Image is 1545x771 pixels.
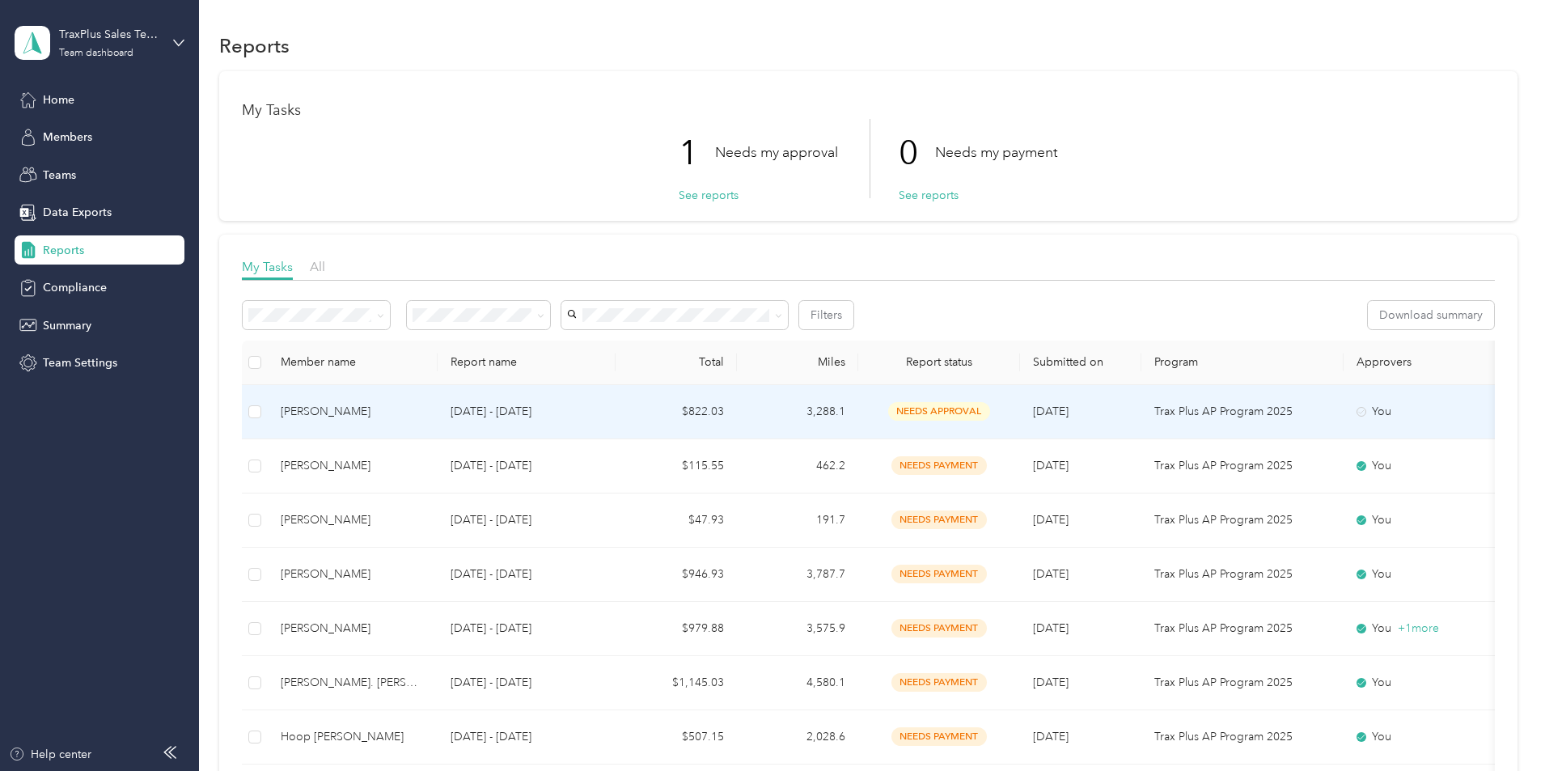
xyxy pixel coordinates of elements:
button: See reports [679,187,739,204]
td: Trax Plus AP Program 2025 [1141,656,1344,710]
th: Approvers [1344,341,1505,385]
div: Hoop [PERSON_NAME] [281,728,425,746]
td: Trax Plus AP Program 2025 [1141,602,1344,656]
div: [PERSON_NAME] [281,566,425,583]
p: [DATE] - [DATE] [451,728,603,746]
span: needs payment [891,619,987,638]
span: [DATE] [1033,567,1069,581]
span: Home [43,91,74,108]
p: [DATE] - [DATE] [451,457,603,475]
th: Member name [268,341,438,385]
span: Team Settings [43,354,117,371]
td: Trax Plus AP Program 2025 [1141,385,1344,439]
span: Members [43,129,92,146]
td: 191.7 [737,494,858,548]
h1: Reports [219,37,290,54]
td: $47.93 [616,494,737,548]
td: 462.2 [737,439,858,494]
p: [DATE] - [DATE] [451,620,603,638]
button: See reports [899,187,959,204]
span: needs payment [891,727,987,746]
span: [DATE] [1033,730,1069,743]
span: [DATE] [1033,621,1069,635]
td: 2,028.6 [737,710,858,765]
div: You [1357,457,1492,475]
div: [PERSON_NAME] [281,457,425,475]
td: $1,145.03 [616,656,737,710]
span: Reports [43,242,84,259]
div: You [1357,728,1492,746]
div: [PERSON_NAME] [281,511,425,529]
td: $946.93 [616,548,737,602]
div: You [1357,620,1492,638]
div: Total [629,355,724,369]
p: [DATE] - [DATE] [451,511,603,529]
td: Trax Plus AP Program 2025 [1141,710,1344,765]
div: You [1357,511,1492,529]
span: needs payment [891,673,987,692]
p: 1 [679,119,715,187]
span: [DATE] [1033,676,1069,689]
div: [PERSON_NAME]. [PERSON_NAME] [281,674,425,692]
div: Team dashboard [59,49,133,58]
p: Trax Plus AP Program 2025 [1154,511,1331,529]
p: Trax Plus AP Program 2025 [1154,566,1331,583]
p: [DATE] - [DATE] [451,566,603,583]
span: [DATE] [1033,405,1069,418]
div: TraxPlus Sales Team [59,26,160,43]
div: [PERSON_NAME] [281,620,425,638]
span: My Tasks [242,259,293,274]
div: You [1357,674,1492,692]
span: Report status [871,355,1007,369]
p: Trax Plus AP Program 2025 [1154,728,1331,746]
td: 3,288.1 [737,385,858,439]
td: Trax Plus AP Program 2025 [1141,439,1344,494]
p: Trax Plus AP Program 2025 [1154,457,1331,475]
span: needs payment [891,565,987,583]
p: [DATE] - [DATE] [451,674,603,692]
iframe: Everlance-gr Chat Button Frame [1454,680,1545,771]
div: Member name [281,355,425,369]
p: 0 [899,119,935,187]
span: needs payment [891,510,987,529]
span: Teams [43,167,76,184]
td: 3,787.7 [737,548,858,602]
td: $979.88 [616,602,737,656]
td: Trax Plus AP Program 2025 [1141,494,1344,548]
p: Trax Plus AP Program 2025 [1154,674,1331,692]
p: Trax Plus AP Program 2025 [1154,620,1331,638]
div: Miles [750,355,845,369]
p: Needs my payment [935,142,1057,163]
th: Report name [438,341,616,385]
span: [DATE] [1033,459,1069,472]
td: $115.55 [616,439,737,494]
p: [DATE] - [DATE] [451,403,603,421]
span: Compliance [43,279,107,296]
div: You [1357,403,1492,421]
span: needs approval [888,402,990,421]
th: Submitted on [1020,341,1141,385]
th: Program [1141,341,1344,385]
button: Help center [9,746,91,763]
p: Trax Plus AP Program 2025 [1154,403,1331,421]
h1: My Tasks [242,102,1495,119]
td: 4,580.1 [737,656,858,710]
span: Data Exports [43,204,112,221]
td: $822.03 [616,385,737,439]
span: [DATE] [1033,513,1069,527]
span: All [310,259,325,274]
span: Summary [43,317,91,334]
td: Trax Plus AP Program 2025 [1141,548,1344,602]
button: Download summary [1368,301,1494,329]
div: You [1357,566,1492,583]
span: + 1 more [1398,621,1439,635]
span: needs payment [891,456,987,475]
button: Filters [799,301,853,329]
p: Needs my approval [715,142,838,163]
div: [PERSON_NAME] [281,403,425,421]
td: $507.15 [616,710,737,765]
td: 3,575.9 [737,602,858,656]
